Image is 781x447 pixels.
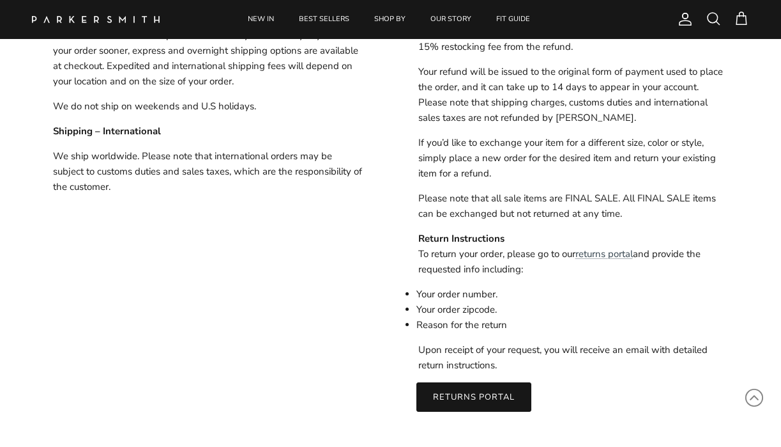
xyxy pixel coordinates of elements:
li: Your order number. [416,286,750,302]
img: Parker Smith [32,16,160,23]
a: Returns Portal [416,382,532,412]
p: We ship worldwide. Please note that international orders may be subject to customs duties and sal... [53,148,363,194]
a: Account [672,12,693,27]
li: Your order zipcode. [416,302,750,317]
li: Reason for the return [416,317,750,333]
strong: Return Instructions [418,232,504,245]
p: Your refund will be issued to the original form of payment used to place the order, and it can ta... [418,64,728,125]
p: Please note that all sale items are FINAL SALE. All FINAL SALE items can be exchanged but not ret... [418,191,728,221]
p: We do not ship on weekends and U.S holidays. [53,98,363,114]
a: returns portal [575,247,633,260]
p: Upon receipt of your request, you will receive an email with detailed return instructions. [418,342,728,373]
p: To return your order, please go to our and provide the requested info including: [418,231,728,277]
p: If you’d like to exchange your item for a different size, color or style, simply place a new orde... [418,135,728,181]
svg: Scroll to Top [745,388,764,407]
strong: Shipping – International [53,125,161,137]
